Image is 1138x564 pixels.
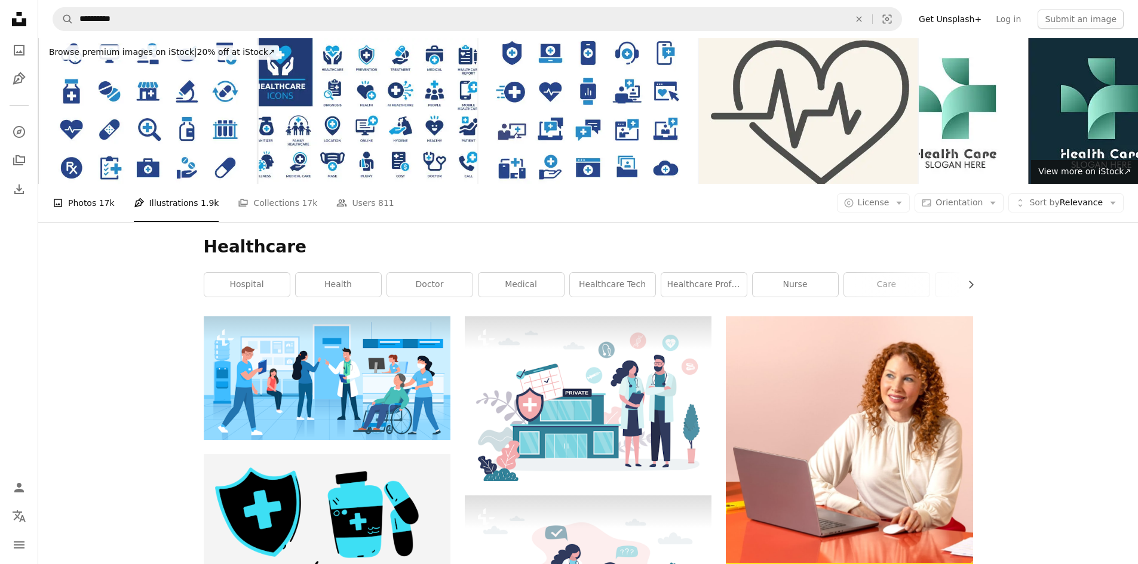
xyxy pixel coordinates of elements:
img: Plus health logo design illustration. Science green geometric abstract simple gradient modern icon. [919,38,1138,184]
a: medical [478,273,564,297]
form: Find visuals sitewide [53,7,902,31]
a: Download History [7,177,31,201]
span: 811 [378,196,394,209]
span: 17k [99,196,115,209]
span: License [858,198,889,207]
button: scroll list to the right [960,273,973,297]
img: A good hospital will have a clear procedural service system and public health standards. There is... [204,316,450,440]
a: Illustrations [7,67,31,91]
a: Photos 17k [53,184,115,222]
a: Log in [989,10,1028,29]
a: nurse [753,273,838,297]
button: Visual search [873,8,901,30]
button: License [837,193,910,212]
img: Pharmacy Icons - Classic Graphic Series [38,38,257,184]
a: Collections 17k [238,184,317,222]
span: Orientation [935,198,983,207]
button: Clear [846,8,872,30]
a: health [296,273,381,297]
img: Digital Healthcare Icons - Classic Graphic Series [478,38,698,184]
a: Collections [7,149,31,172]
a: Man and woman doctors. Medical services concept. Female and male characters in uniform. Hospital ... [465,393,711,404]
a: care [844,273,930,297]
a: medicine [935,273,1021,297]
a: healthcare professional [661,273,747,297]
a: Log in / Sign up [7,476,31,500]
span: Relevance [1029,197,1103,209]
span: 17k [302,196,317,209]
button: Language [7,504,31,528]
button: Search Unsplash [53,8,73,30]
a: A good hospital will have a clear procedural service system and public health standards. There is... [204,372,450,383]
button: Orientation [915,193,1004,212]
button: Sort byRelevance [1008,193,1124,212]
a: Home — Unsplash [7,7,31,33]
h1: Healthcare [204,236,973,258]
img: Healthcare icon set. Solid vector icons collection. [259,38,478,184]
img: Man and woman doctors. Medical services concept. Female and male characters in uniform. Hospital ... [465,316,711,480]
span: View more on iStock ↗ [1038,167,1131,176]
a: Users 811 [336,184,394,222]
button: Menu [7,533,31,557]
img: file-1722962837469-d5d3a3dee0c7image [726,316,973,563]
a: Photos [7,38,31,62]
a: Browse premium images on iStock|20% off at iStock↗ [38,38,286,67]
a: doctor [387,273,473,297]
span: Sort by [1029,198,1059,207]
a: View more on iStock↗ [1031,160,1138,184]
img: Heart beat line icon. Cardiogram life line outline style pictogram on white background. Heart pul... [699,38,918,184]
span: 20% off at iStock ↗ [49,47,275,57]
a: healthcare tech [570,273,655,297]
a: Get Unsplash+ [912,10,989,29]
a: Explore [7,120,31,144]
button: Submit an image [1038,10,1124,29]
a: hospital [204,273,290,297]
span: Browse premium images on iStock | [49,47,197,57]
